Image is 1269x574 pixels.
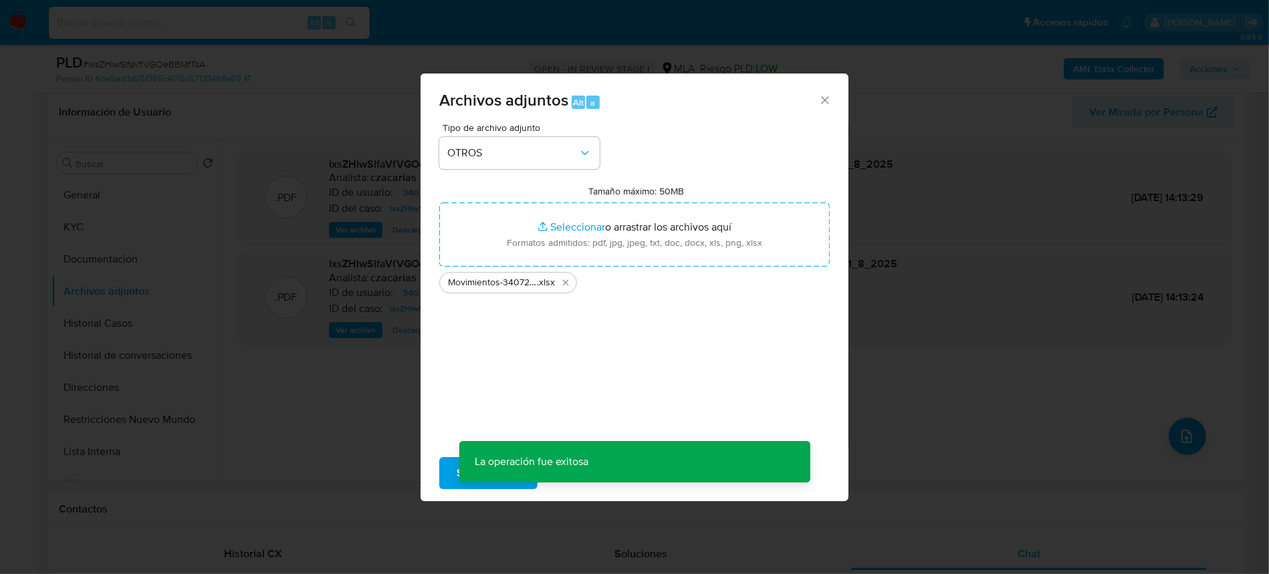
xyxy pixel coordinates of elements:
button: Subir archivo [439,457,538,489]
span: .xlsx [537,276,555,289]
ul: Archivos seleccionados [439,267,830,293]
p: La operación fue exitosa [459,441,605,482]
span: Movimientos-340727729 [448,276,537,289]
span: Tipo de archivo adjunto [443,123,603,132]
label: Tamaño máximo: 50MB [589,185,685,197]
span: Archivos adjuntos [439,88,568,112]
span: Cancelar [560,458,604,488]
span: a [590,96,595,109]
span: Alt [573,96,584,109]
button: Eliminar Movimientos-340727729.xlsx [558,275,574,291]
button: OTROS [439,137,600,169]
span: OTROS [447,146,578,160]
span: Subir archivo [457,458,520,488]
button: Cerrar [818,94,830,106]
